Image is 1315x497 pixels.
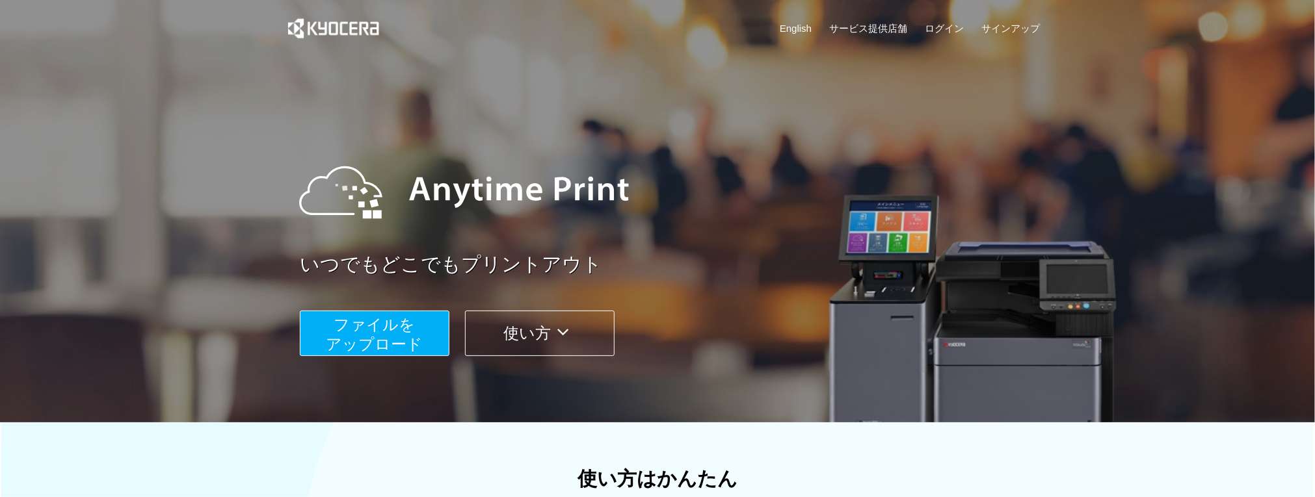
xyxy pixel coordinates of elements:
[925,21,964,35] a: ログイン
[780,21,812,35] a: English
[981,21,1040,35] a: サインアップ
[300,311,449,356] button: ファイルを​​アップロード
[465,311,615,356] button: 使い方
[326,316,423,353] span: ファイルを ​​アップロード
[829,21,907,35] a: サービス提供店舗
[300,251,1048,279] a: いつでもどこでもプリントアウト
